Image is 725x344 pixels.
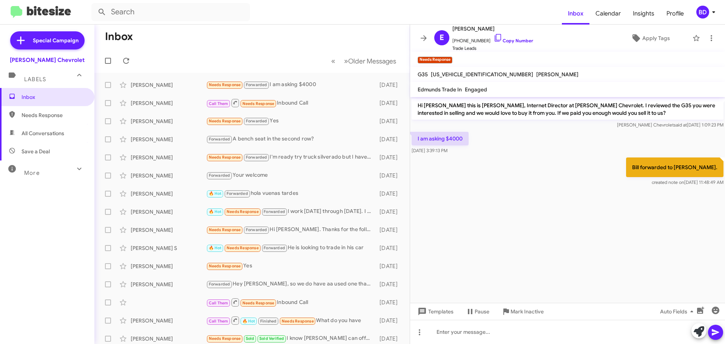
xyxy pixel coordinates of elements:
[131,172,206,179] div: [PERSON_NAME]
[242,301,275,305] span: Needs Response
[452,33,533,45] span: [PHONE_NUMBER]
[460,305,495,318] button: Pause
[10,56,85,64] div: [PERSON_NAME] Chevrolet
[206,225,376,234] div: Hi [PERSON_NAME]. Thanks for the follow up. I am looking for a Z71 Suburban with the following op...
[209,301,228,305] span: Call Them
[209,82,241,87] span: Needs Response
[674,122,687,128] span: said at
[209,209,222,214] span: 🔥 Hot
[207,136,232,143] span: Forwarded
[131,136,206,143] div: [PERSON_NAME]
[431,71,533,78] span: [US_VEHICLE_IDENTIFICATION_NUMBER]
[339,53,401,69] button: Next
[209,191,222,196] span: 🔥 Hot
[206,135,376,143] div: A bench seat in the second row?
[131,317,206,324] div: [PERSON_NAME]
[611,31,689,45] button: Apply Tags
[209,227,241,232] span: Needs Response
[495,305,550,318] button: Mark Inactive
[206,316,376,325] div: What do you have
[418,71,428,78] span: G35
[206,298,376,307] div: Inbound Call
[209,101,228,106] span: Call Them
[652,179,684,185] span: created note on
[33,37,79,44] span: Special Campaign
[206,207,376,216] div: I work [DATE] through [DATE]. I only have weekends off.
[511,305,544,318] span: Mark Inactive
[24,170,40,176] span: More
[227,245,259,250] span: Needs Response
[22,130,64,137] span: All Conversations
[589,3,627,25] a: Calendar
[348,57,396,65] span: Older Messages
[244,227,269,234] span: Forwarded
[262,208,287,216] span: Forwarded
[262,245,287,252] span: Forwarded
[22,93,86,101] span: Inbox
[660,3,690,25] a: Profile
[244,118,269,125] span: Forwarded
[131,262,206,270] div: [PERSON_NAME]
[259,336,284,341] span: Sold Verified
[376,99,404,107] div: [DATE]
[452,24,533,33] span: [PERSON_NAME]
[206,153,376,162] div: I'm ready try truck silverado but I have not received response from you sale man [PERSON_NAME] ab...
[131,281,206,288] div: [PERSON_NAME]
[376,81,404,89] div: [DATE]
[131,190,206,197] div: [PERSON_NAME]
[227,209,259,214] span: Needs Response
[475,305,489,318] span: Pause
[376,262,404,270] div: [DATE]
[626,157,723,177] p: Bill forwarded to [PERSON_NAME].
[209,245,222,250] span: 🔥 Hot
[22,148,50,155] span: Save a Deal
[105,31,133,43] h1: Inbox
[209,264,241,268] span: Needs Response
[617,122,723,128] span: [PERSON_NAME] Chevrolet [DATE] 1:09:23 PM
[376,117,404,125] div: [DATE]
[652,179,723,185] span: [DATE] 11:48:49 AM
[376,172,404,179] div: [DATE]
[327,53,340,69] button: Previous
[206,80,376,89] div: I am asking $4000
[209,119,241,123] span: Needs Response
[131,335,206,342] div: [PERSON_NAME]
[690,6,717,19] button: BD
[418,57,452,63] small: Needs Response
[376,281,404,288] div: [DATE]
[206,280,376,288] div: Hey [PERSON_NAME], so we do have aa used one that we are doing 29,995 before taxes and fees and w...
[206,244,376,252] div: He is looking to trade in his car
[418,86,462,93] span: Edmunds Trade In
[209,319,228,324] span: Call Them
[376,154,404,161] div: [DATE]
[131,117,206,125] div: [PERSON_NAME]
[131,208,206,216] div: [PERSON_NAME]
[10,31,85,49] a: Special Campaign
[412,99,723,120] p: Hi [PERSON_NAME] this is [PERSON_NAME], Internet Director at [PERSON_NAME] Chevrolet. I reviewed ...
[410,305,460,318] button: Templates
[131,81,206,89] div: [PERSON_NAME]
[376,317,404,324] div: [DATE]
[660,305,696,318] span: Auto Fields
[131,99,206,107] div: [PERSON_NAME]
[22,111,86,119] span: Needs Response
[412,132,469,145] p: I am asking $4000
[24,76,46,83] span: Labels
[696,6,709,19] div: BD
[344,56,348,66] span: »
[376,208,404,216] div: [DATE]
[642,31,670,45] span: Apply Tags
[376,136,404,143] div: [DATE]
[225,190,250,197] span: Forwarded
[282,319,314,324] span: Needs Response
[131,244,206,252] div: [PERSON_NAME] S
[331,56,335,66] span: «
[376,190,404,197] div: [DATE]
[562,3,589,25] a: Inbox
[244,82,269,89] span: Forwarded
[206,98,376,108] div: Inbound Call
[627,3,660,25] a: Insights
